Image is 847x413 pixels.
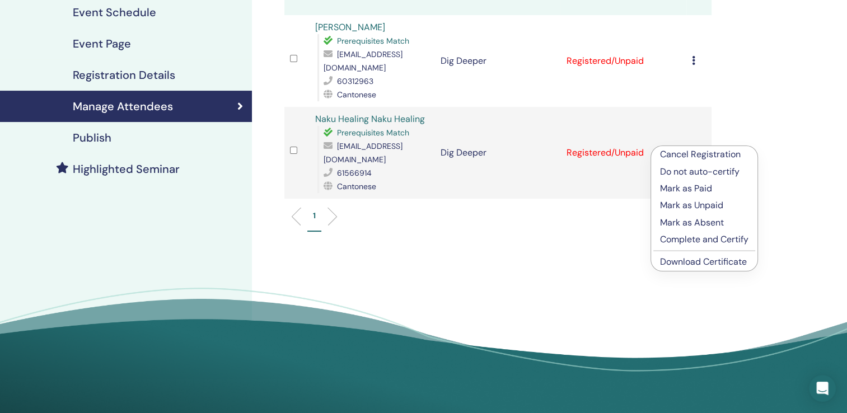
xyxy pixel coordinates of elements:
span: [EMAIL_ADDRESS][DOMAIN_NAME] [324,49,403,73]
p: Mark as Unpaid [660,199,748,212]
p: Mark as Paid [660,182,748,195]
div: Open Intercom Messenger [809,375,836,402]
span: 60312963 [337,76,373,86]
span: Prerequisites Match [337,36,409,46]
p: Complete and Certify [660,233,748,246]
td: Dig Deeper [435,107,560,199]
p: 1 [313,210,316,222]
a: [PERSON_NAME] [315,21,385,33]
td: Dig Deeper [435,15,560,107]
a: Download Certificate [660,256,747,267]
p: Cancel Registration [660,148,748,161]
span: Prerequisites Match [337,128,409,138]
span: Cantonese [337,181,376,191]
span: [EMAIL_ADDRESS][DOMAIN_NAME] [324,141,403,165]
h4: Publish [73,131,111,144]
h4: Event Schedule [73,6,156,19]
a: Naku Healing Naku Healing [315,113,425,125]
p: Do not auto-certify [660,165,748,179]
h4: Manage Attendees [73,100,173,113]
h4: Registration Details [73,68,175,82]
h4: Highlighted Seminar [73,162,180,176]
h4: Event Page [73,37,131,50]
p: Mark as Absent [660,216,748,229]
span: Cantonese [337,90,376,100]
span: 61566914 [337,168,372,178]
